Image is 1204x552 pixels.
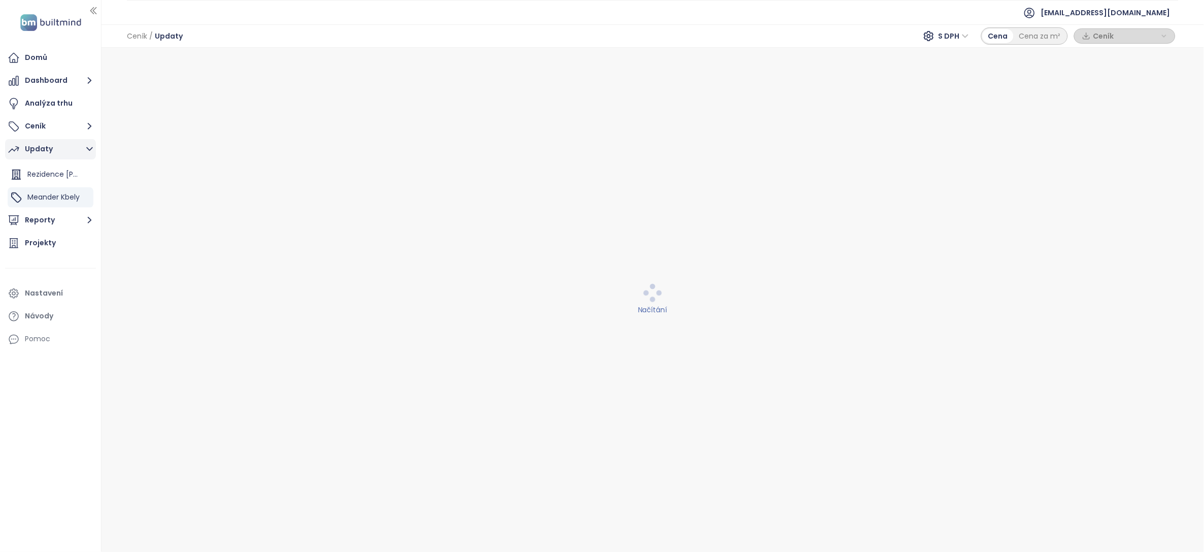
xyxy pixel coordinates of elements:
img: logo [17,12,84,33]
div: Rezidence [PERSON_NAME] [8,165,93,185]
div: Analýza trhu [25,97,73,110]
span: Meander Kbely [27,192,80,202]
a: Nastavení [5,283,96,304]
a: Projekty [5,233,96,253]
div: Nastavení [25,287,63,300]
a: Návody [5,306,96,327]
div: Pomoc [25,333,50,345]
span: Updaty [155,27,183,45]
div: Domů [25,51,47,64]
button: Dashboard [5,71,96,91]
div: Načítání [108,304,1198,315]
div: Meander Kbely [8,187,93,208]
div: Cena [983,29,1014,43]
button: Updaty [5,139,96,159]
div: Návody [25,310,53,322]
div: Projekty [25,237,56,249]
span: / [149,27,153,45]
div: button [1080,28,1170,44]
div: Cena za m² [1014,29,1066,43]
a: Domů [5,48,96,68]
span: Ceník [1093,28,1159,44]
button: Reporty [5,210,96,231]
span: [EMAIL_ADDRESS][DOMAIN_NAME] [1041,1,1170,25]
span: Rezidence [PERSON_NAME] [27,169,122,179]
button: Ceník [5,116,96,137]
span: S DPH [939,28,969,44]
a: Analýza trhu [5,93,96,114]
div: Pomoc [5,329,96,349]
div: Updaty [25,143,53,155]
span: Ceník [127,27,147,45]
